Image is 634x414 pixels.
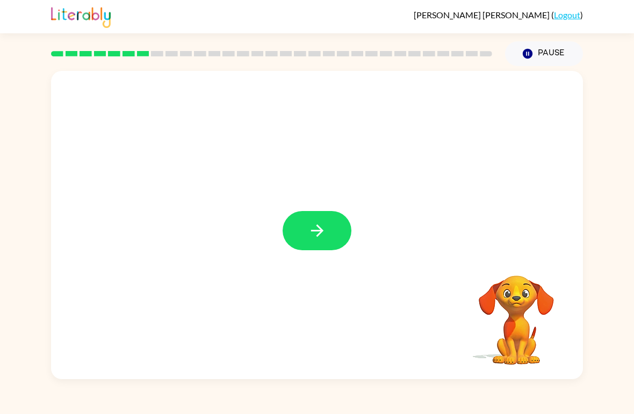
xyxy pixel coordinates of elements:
button: Pause [505,41,583,66]
div: ( ) [414,10,583,20]
img: Literably [51,4,111,28]
video: Your browser must support playing .mp4 files to use Literably. Please try using another browser. [463,259,570,366]
a: Logout [554,10,580,20]
span: [PERSON_NAME] [PERSON_NAME] [414,10,551,20]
